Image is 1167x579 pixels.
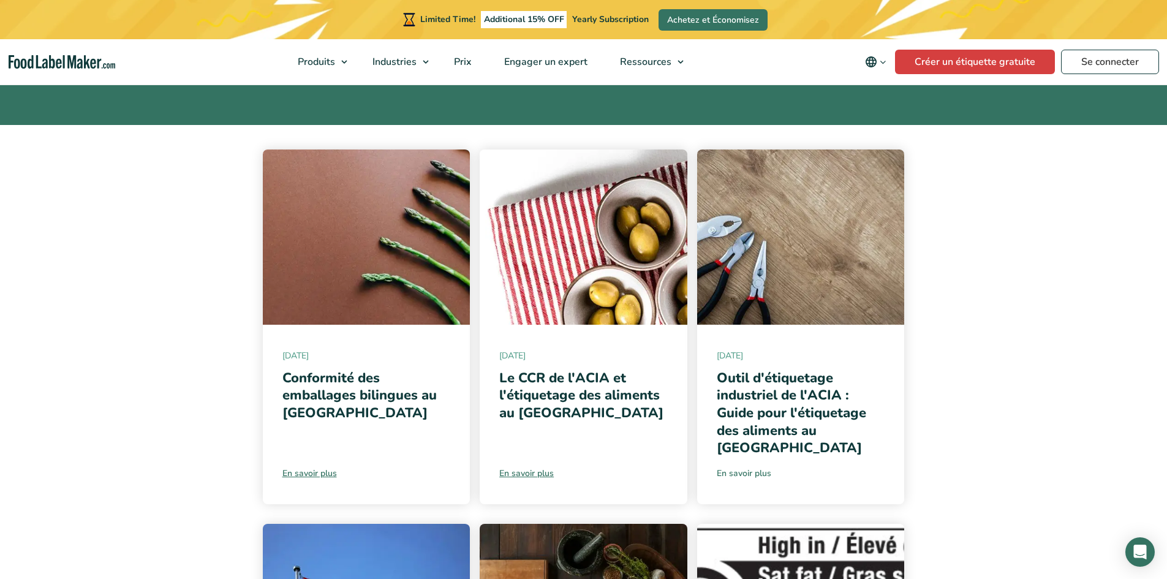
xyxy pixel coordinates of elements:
[9,55,115,69] a: Food Label Maker homepage
[499,467,668,480] a: En savoir plus
[282,39,353,85] a: Produits
[481,11,567,28] span: Additional 15% OFF
[499,369,663,422] a: Le CCR de l'ACIA et l'étiquetage des aliments au [GEOGRAPHIC_DATA]
[856,50,895,74] button: Change language
[572,13,649,25] span: Yearly Subscription
[488,39,601,85] a: Engager un expert
[717,467,885,480] a: En savoir plus
[717,369,866,457] a: Outil d'étiquetage industriel de l'ACIA : Guide pour l'étiquetage des aliments au [GEOGRAPHIC_DATA]
[717,349,885,362] span: [DATE]
[282,369,437,422] a: Conformité des emballages bilingues au [GEOGRAPHIC_DATA]
[499,349,668,362] span: [DATE]
[282,349,451,362] span: [DATE]
[357,39,435,85] a: Industries
[420,13,475,25] span: Limited Time!
[500,55,589,69] span: Engager un expert
[659,9,768,31] a: Achetez et Économisez
[895,50,1055,74] a: Créer un étiquette gratuite
[369,55,418,69] span: Industries
[604,39,690,85] a: Ressources
[282,467,451,480] a: En savoir plus
[1125,537,1155,567] div: Open Intercom Messenger
[450,55,473,69] span: Prix
[1061,50,1159,74] a: Se connecter
[616,55,673,69] span: Ressources
[294,55,336,69] span: Produits
[438,39,485,85] a: Prix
